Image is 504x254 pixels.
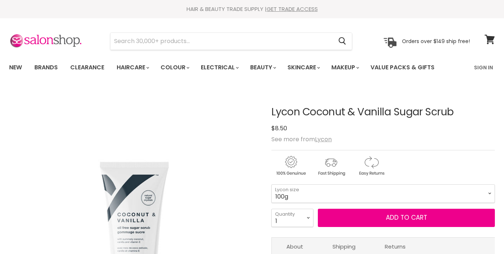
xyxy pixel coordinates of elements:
form: Product [110,32,352,50]
button: Add to cart [318,209,495,227]
img: genuine.gif [271,155,310,177]
a: Brands [29,60,63,75]
button: Search [332,33,352,50]
p: Orders over $149 ship free! [402,38,470,44]
h1: Lycon Coconut & Vanilla Sugar Scrub [271,107,495,118]
a: Electrical [195,60,243,75]
span: See more from [271,135,332,143]
a: Haircare [111,60,154,75]
span: $8.50 [271,124,287,132]
a: Skincare [282,60,324,75]
a: Beauty [245,60,281,75]
a: GET TRADE ACCESS [267,5,318,13]
a: New [4,60,27,75]
a: Value Packs & Gifts [365,60,440,75]
ul: Main menu [4,57,455,78]
select: Quantity [271,209,313,227]
a: Colour [155,60,194,75]
a: Makeup [326,60,364,75]
a: Clearance [65,60,110,75]
img: shipping.gif [312,155,350,177]
input: Search [110,33,332,50]
img: returns.gif [352,155,391,177]
a: Sign In [470,60,497,75]
a: Lycon [315,135,332,143]
span: Add to cart [386,213,427,222]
